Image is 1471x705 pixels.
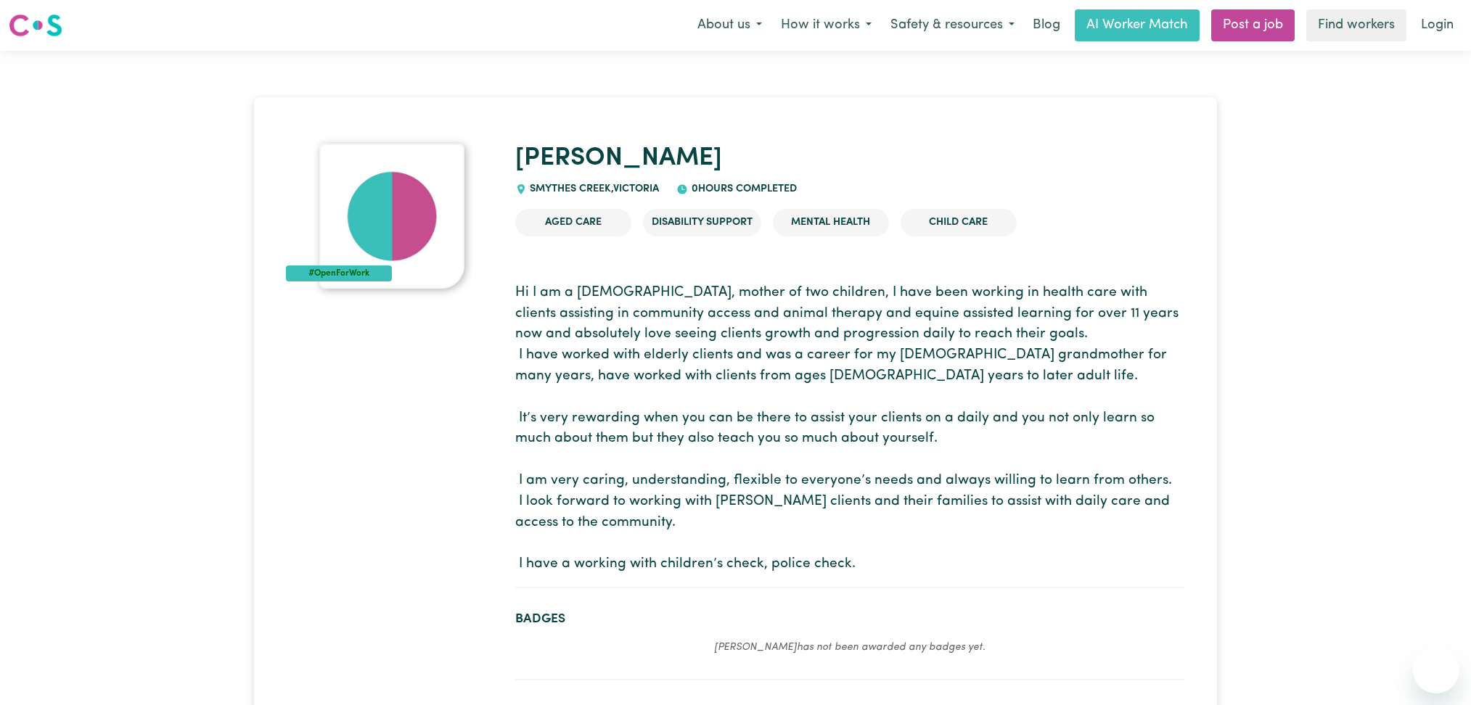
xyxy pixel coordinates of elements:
[1075,9,1200,41] a: AI Worker Match
[515,209,631,236] li: Aged Care
[881,10,1024,41] button: Safety & resources
[1024,9,1069,41] a: Blog
[515,283,1185,575] p: Hi I am a [DEMOGRAPHIC_DATA], mother of two children, I have been working in health care with cli...
[515,146,722,171] a: [PERSON_NAME]
[714,642,986,653] em: [PERSON_NAME] has not been awarded any badges yet.
[688,184,797,194] span: 0 hours completed
[643,209,761,236] li: Disability Support
[1412,9,1462,41] a: Login
[901,209,1017,236] li: Child care
[286,144,498,289] a: Louise's profile picture'#OpenForWork
[515,611,1185,627] h2: Badges
[9,12,62,38] img: Careseekers logo
[773,209,889,236] li: Mental Health
[319,144,464,289] img: Louise
[1211,9,1295,41] a: Post a job
[688,10,771,41] button: About us
[771,10,881,41] button: How it works
[1306,9,1406,41] a: Find workers
[286,265,392,281] div: #OpenForWork
[1413,647,1459,693] iframe: Button to launch messaging window
[527,184,660,194] span: SMYTHES CREEK , Victoria
[9,9,62,42] a: Careseekers logo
